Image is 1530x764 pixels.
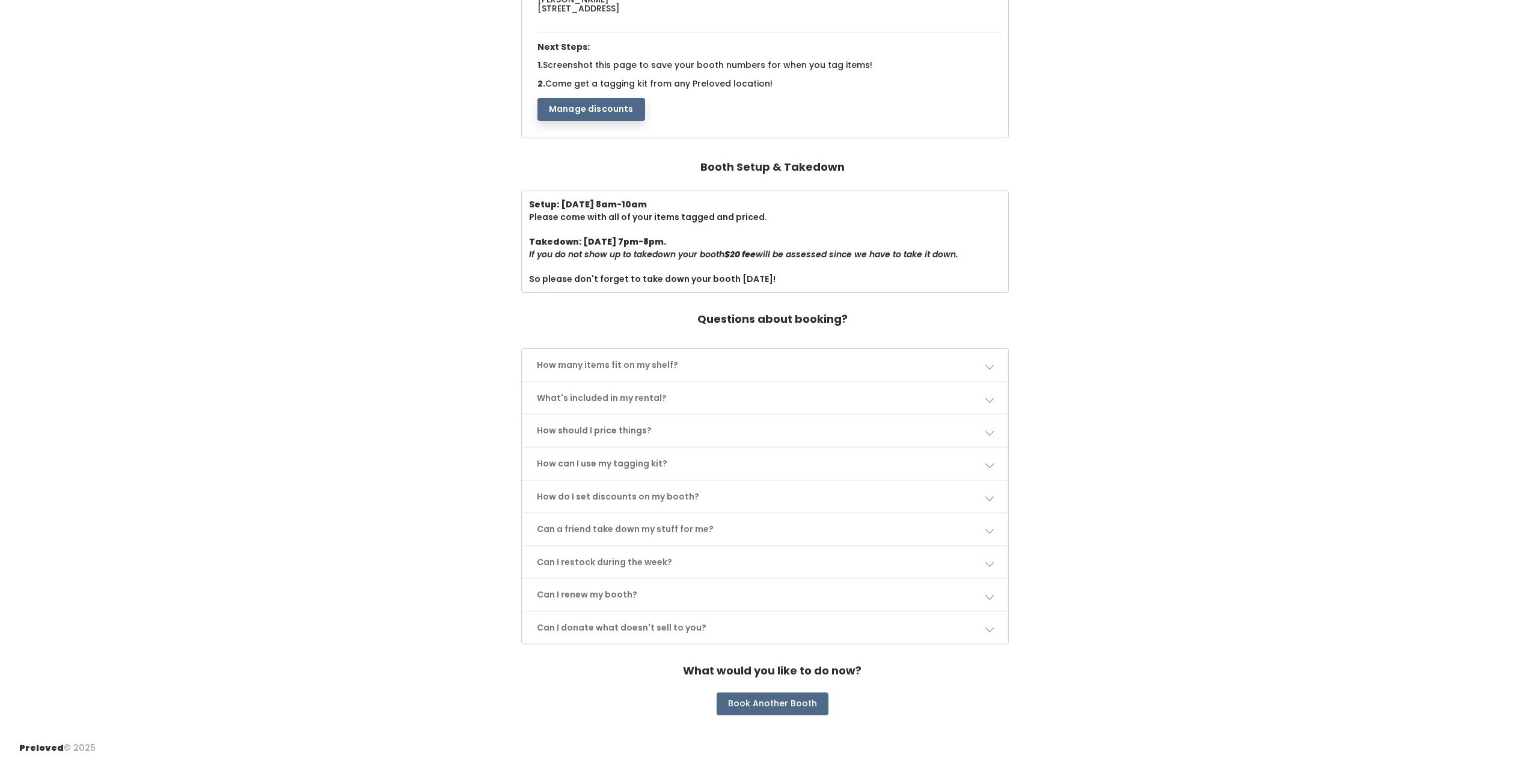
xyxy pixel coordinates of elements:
a: Can I restock during the week? [522,546,1008,578]
h4: What would you like to do now? [683,659,861,683]
a: How should I price things? [522,415,1008,447]
a: How many items fit on my shelf? [522,349,1008,381]
h4: Booth Setup & Takedown [700,155,845,179]
b: Takedown: [DATE] 7pm-8pm. [529,236,666,248]
b: Setup: [DATE] 8am-10am [529,198,647,210]
a: Manage discounts [537,103,645,115]
i: If you do not show up to takedown your booth will be assessed since we have to take it down. [529,248,958,260]
button: Manage discounts [537,98,645,121]
a: How do I set discounts on my booth? [522,481,1008,513]
a: Can I donate what doesn't sell to you? [522,612,1008,644]
div: © 2025 [19,732,96,754]
a: How can I use my tagging kit? [522,448,1008,480]
span: Next Steps: [537,41,590,53]
span: Preloved [19,742,64,754]
a: Can a friend take down my stuff for me? [522,513,1008,545]
b: $20 fee [724,248,756,260]
span: Screenshot this page to save your booth numbers for when you tag items! [543,59,872,71]
div: Please come with all of your items tagged and priced. So please don't forget to take down your bo... [529,198,958,285]
h4: Questions about booking? [697,307,848,331]
a: Can I renew my booth? [522,579,1008,611]
button: Book Another Booth [717,692,828,715]
a: What's included in my rental? [522,382,1008,414]
span: Come get a tagging kit from any Preloved location! [545,78,773,90]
